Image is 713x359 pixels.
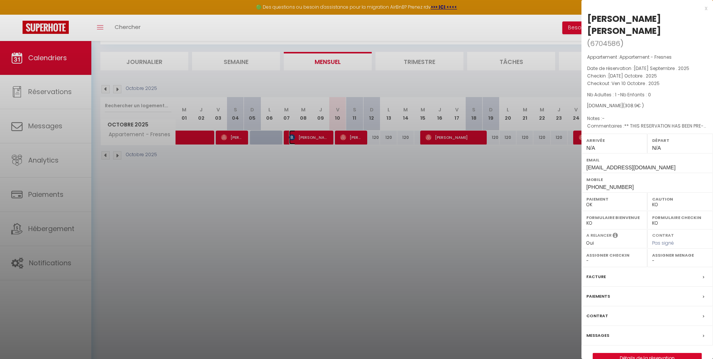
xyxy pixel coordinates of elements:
label: Formulaire Checkin [652,214,708,221]
span: [DATE] Septembre . 2025 [634,65,689,71]
label: Caution [652,195,708,203]
span: [PHONE_NUMBER] [586,184,634,190]
label: Arrivée [586,137,642,144]
i: Sélectionner OUI si vous souhaiter envoyer les séquences de messages post-checkout [613,232,618,240]
span: ( € ) [623,102,644,109]
p: Commentaires : [587,122,707,130]
span: ( ) [587,38,624,49]
span: [DATE] Octobre . 2025 [608,73,657,79]
label: Contrat [652,232,674,237]
span: 6704586 [590,39,620,48]
label: Assigner Checkin [586,251,642,259]
span: Appartement - Fresnes [619,54,672,60]
label: Facture [586,273,606,281]
span: - [602,115,605,122]
label: Paiements [586,292,610,300]
span: N/A [586,145,595,151]
span: Pas signé [652,240,674,246]
label: Mobile [586,176,708,183]
span: Ven 10 Octobre . 2025 [612,80,660,87]
span: Nb Enfants : 0 [620,91,651,98]
span: Nb Adultes : 1 - [587,91,651,98]
label: Contrat [586,312,608,320]
div: [PERSON_NAME] [PERSON_NAME] [587,13,707,37]
label: Email [586,156,708,164]
p: Checkout : [587,80,707,87]
label: Paiement [586,195,642,203]
label: Formulaire Bienvenue [586,214,642,221]
p: Checkin : [587,72,707,80]
span: 308.9 [625,102,637,109]
div: [DOMAIN_NAME] [587,102,707,110]
label: Départ [652,137,708,144]
span: N/A [652,145,661,151]
label: Messages [586,332,609,339]
p: Notes : [587,115,707,122]
label: A relancer [586,232,612,239]
p: Date de réservation : [587,65,707,72]
div: x [581,4,707,13]
label: Assigner Menage [652,251,708,259]
span: [EMAIL_ADDRESS][DOMAIN_NAME] [586,164,675,170]
p: Appartement : [587,53,707,61]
